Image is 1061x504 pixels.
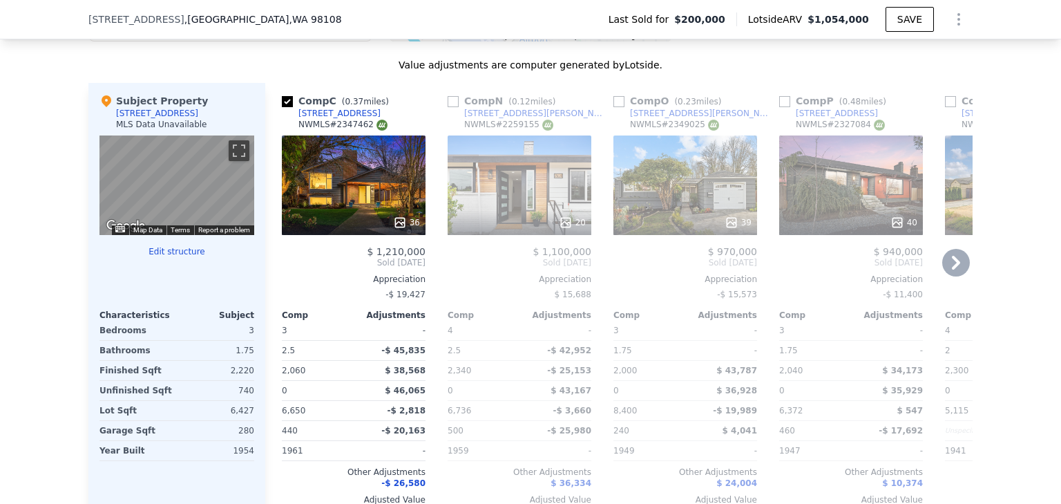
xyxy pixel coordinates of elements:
div: Appreciation [448,274,591,285]
span: 6,736 [448,406,471,416]
div: Comp O [613,94,727,108]
div: 3 [180,321,254,340]
span: ( miles) [503,97,561,106]
div: Characteristics [99,310,177,321]
span: 240 [613,426,629,436]
span: [STREET_ADDRESS] [88,12,184,26]
div: Adjustments [851,310,923,321]
div: Comp P [779,94,892,108]
span: 0.23 [678,97,696,106]
span: -$ 45,835 [381,346,426,355]
span: $ 36,334 [551,478,591,488]
span: $ 940,000 [874,246,923,257]
a: [STREET_ADDRESS][PERSON_NAME] [448,108,608,119]
a: [STREET_ADDRESS] [945,108,1044,119]
span: 460 [779,426,795,436]
span: 0 [779,386,785,395]
span: 0.37 [345,97,363,106]
div: Comp N [448,94,561,108]
a: [STREET_ADDRESS] [282,108,381,119]
span: -$ 25,980 [547,426,591,436]
div: Street View [99,136,254,235]
img: NWMLS Logo [874,120,885,131]
span: ( miles) [834,97,892,106]
button: Toggle fullscreen view [229,140,249,161]
span: -$ 26,580 [381,478,426,488]
a: Open this area in Google Maps (opens a new window) [103,217,149,235]
img: NWMLS Logo [542,120,553,131]
div: Comp Q [945,94,1059,108]
div: Appreciation [282,274,426,285]
img: NWMLS Logo [708,120,719,131]
div: Finished Sqft [99,361,174,380]
div: Unfinished Sqft [99,381,174,400]
span: , WA 98108 [289,14,341,25]
div: Other Adjustments [282,467,426,478]
div: Comp [613,310,685,321]
span: $ 547 [897,406,923,416]
span: 0 [448,386,453,395]
span: 6,650 [282,406,305,416]
span: 0 [945,386,950,395]
span: 5,115 [945,406,968,416]
span: 3 [779,326,785,335]
div: 1947 [779,441,848,460]
div: [STREET_ADDRESS][PERSON_NAME] [630,108,774,119]
div: 2.5 [448,341,517,360]
span: 2,060 [282,366,305,375]
span: 3 [282,326,287,335]
div: 36 [393,216,420,230]
div: Comp [448,310,519,321]
span: -$ 2,818 [388,406,426,416]
button: Keyboard shortcuts [115,226,125,232]
div: 6,427 [180,401,254,420]
span: $200,000 [674,12,725,26]
div: Subject Property [99,94,208,108]
span: , [GEOGRAPHIC_DATA] [184,12,342,26]
span: 0 [282,386,287,395]
span: -$ 17,692 [879,426,923,436]
div: [STREET_ADDRESS] [962,108,1044,119]
div: Value adjustments are computer generated by Lotside . [88,58,973,72]
span: ( miles) [336,97,394,106]
div: Map [99,136,254,235]
div: 1.75 [779,341,848,360]
span: $ 1,100,000 [533,246,591,257]
div: Comp C [282,94,394,108]
div: - [522,441,591,460]
span: $ 43,167 [551,386,591,395]
span: Sold [DATE] [282,257,426,268]
div: 1949 [613,441,682,460]
span: $1,054,000 [807,14,869,25]
div: Appreciation [613,274,757,285]
div: [STREET_ADDRESS] [298,108,381,119]
div: 1.75 [613,341,682,360]
span: 4 [448,326,453,335]
div: NWMLS # 2327084 [796,119,885,131]
div: - [688,321,757,340]
div: 1.75 [180,341,254,360]
div: 1954 [180,441,254,460]
span: -$ 3,660 [553,406,591,416]
div: Appreciation [779,274,923,285]
div: - [356,321,426,340]
div: [STREET_ADDRESS] [796,108,878,119]
span: Lotside ARV [748,12,807,26]
div: - [854,341,923,360]
div: - [688,441,757,460]
span: $ 34,173 [882,366,923,375]
span: 6,372 [779,406,803,416]
span: $ 43,787 [716,366,757,375]
a: Terms [171,226,190,234]
div: 2,220 [180,361,254,380]
div: 2.5 [282,341,351,360]
span: $ 38,568 [385,366,426,375]
button: SAVE [886,7,934,32]
div: Bathrooms [99,341,174,360]
span: $ 15,688 [555,290,591,299]
div: MLS Data Unavailable [116,119,207,130]
img: NWMLS Logo [376,120,388,131]
div: Comp [282,310,354,321]
span: $ 1,210,000 [367,246,426,257]
span: -$ 19,427 [385,290,426,299]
